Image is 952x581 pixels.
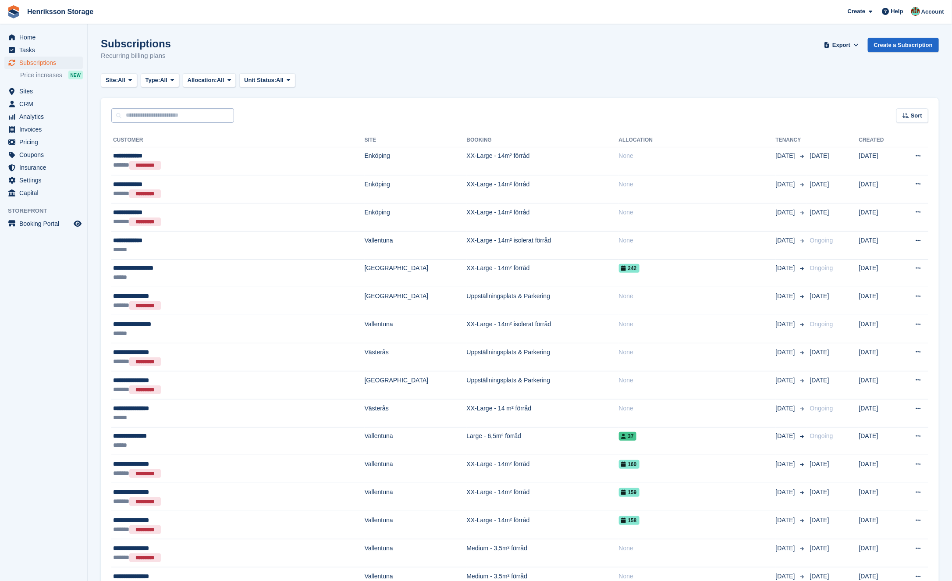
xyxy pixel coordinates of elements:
[859,133,899,147] th: Created
[832,41,850,50] span: Export
[101,38,171,50] h1: Subscriptions
[365,371,467,399] td: [GEOGRAPHIC_DATA]
[619,572,776,581] div: None
[4,85,83,97] a: menu
[101,51,171,61] p: Recurring billing plans
[859,231,899,259] td: [DATE]
[365,203,467,231] td: Enköping
[911,7,920,16] img: Isak Martinelle
[810,432,833,439] span: Ongoing
[619,264,639,273] span: 242
[19,187,72,199] span: Capital
[365,343,467,371] td: Västerås
[365,287,467,315] td: [GEOGRAPHIC_DATA]
[276,76,284,85] span: All
[160,76,167,85] span: All
[365,483,467,511] td: Vallentuna
[619,236,776,245] div: None
[365,511,467,539] td: Vallentuna
[859,315,899,343] td: [DATE]
[619,151,776,160] div: None
[619,292,776,301] div: None
[859,371,899,399] td: [DATE]
[183,73,236,88] button: Allocation: All
[859,399,899,427] td: [DATE]
[4,110,83,123] a: menu
[467,147,619,175] td: XX-Large - 14m² förråd
[4,44,83,56] a: menu
[19,149,72,161] span: Coupons
[365,427,467,455] td: Vallentuna
[4,31,83,43] a: menu
[810,237,833,244] span: Ongoing
[776,572,797,581] span: [DATE]
[619,320,776,329] div: None
[4,123,83,135] a: menu
[19,217,72,230] span: Booking Portal
[776,376,797,385] span: [DATE]
[467,455,619,483] td: XX-Large - 14m² förråd
[859,343,899,371] td: [DATE]
[4,161,83,174] a: menu
[859,511,899,539] td: [DATE]
[188,76,217,85] span: Allocation:
[19,174,72,186] span: Settings
[859,483,899,511] td: [DATE]
[859,203,899,231] td: [DATE]
[810,545,829,552] span: [DATE]
[859,175,899,203] td: [DATE]
[4,149,83,161] a: menu
[776,292,797,301] span: [DATE]
[776,404,797,413] span: [DATE]
[810,349,829,356] span: [DATE]
[467,343,619,371] td: Uppställningsplats & Parkering
[776,460,797,469] span: [DATE]
[619,404,776,413] div: None
[868,38,939,52] a: Create a Subscription
[859,539,899,567] td: [DATE]
[365,147,467,175] td: Enköping
[467,399,619,427] td: XX-Large - 14 m² förråd
[19,57,72,69] span: Subscriptions
[776,180,797,189] span: [DATE]
[365,539,467,567] td: Vallentuna
[19,98,72,110] span: CRM
[810,405,833,412] span: Ongoing
[776,208,797,217] span: [DATE]
[4,57,83,69] a: menu
[19,85,72,97] span: Sites
[217,76,224,85] span: All
[7,5,20,18] img: stora-icon-8386f47178a22dfd0bd8f6a31ec36ba5ce8667c1dd55bd0f319d3a0aa187defe.svg
[810,321,833,328] span: Ongoing
[20,71,62,79] span: Price increases
[810,264,833,271] span: Ongoing
[365,399,467,427] td: Västerås
[24,4,97,19] a: Henriksson Storage
[365,315,467,343] td: Vallentuna
[619,208,776,217] div: None
[239,73,295,88] button: Unit Status: All
[19,161,72,174] span: Insurance
[859,287,899,315] td: [DATE]
[467,231,619,259] td: XX-Large - 14m² isolerat förråd
[891,7,903,16] span: Help
[19,110,72,123] span: Analytics
[810,181,829,188] span: [DATE]
[859,455,899,483] td: [DATE]
[101,73,137,88] button: Site: All
[467,371,619,399] td: Uppställningsplats & Parkering
[19,123,72,135] span: Invoices
[921,7,944,16] span: Account
[467,287,619,315] td: Uppställningsplats & Parkering
[19,44,72,56] span: Tasks
[19,136,72,148] span: Pricing
[106,76,118,85] span: Site:
[810,152,829,159] span: [DATE]
[619,348,776,357] div: None
[776,516,797,525] span: [DATE]
[619,376,776,385] div: None
[118,76,125,85] span: All
[776,544,797,553] span: [DATE]
[365,175,467,203] td: Enköping
[776,348,797,357] span: [DATE]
